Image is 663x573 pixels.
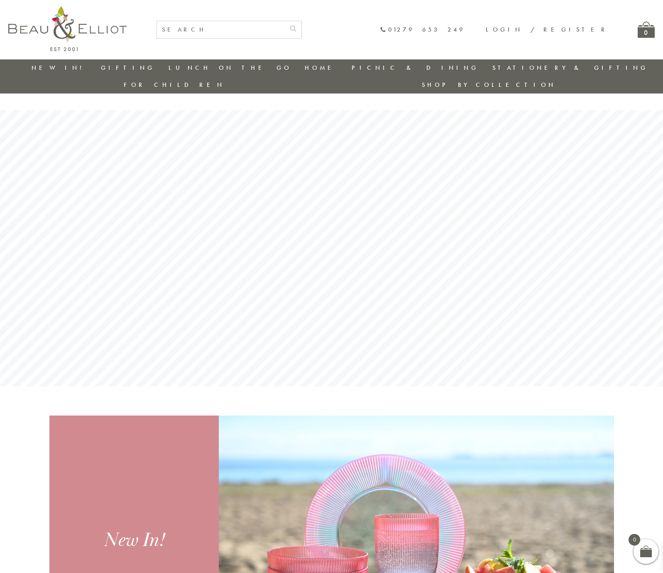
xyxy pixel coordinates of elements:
[32,64,87,72] a: New in!
[157,21,285,38] input: SEARCH
[380,26,465,33] a: 01279 653 249
[486,25,609,34] a: Login / Register
[305,64,338,72] a: Home
[61,528,207,553] div: New In!
[638,22,655,38] a: 0
[422,81,556,89] a: Shop by collection
[492,64,648,72] a: Stationery & Gifting
[352,64,479,72] a: Picnic & Dining
[169,64,291,72] a: Lunch On The Go
[629,534,640,546] span: 0
[8,6,127,51] img: logo
[124,81,225,89] a: For Children
[101,64,155,72] a: Gifting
